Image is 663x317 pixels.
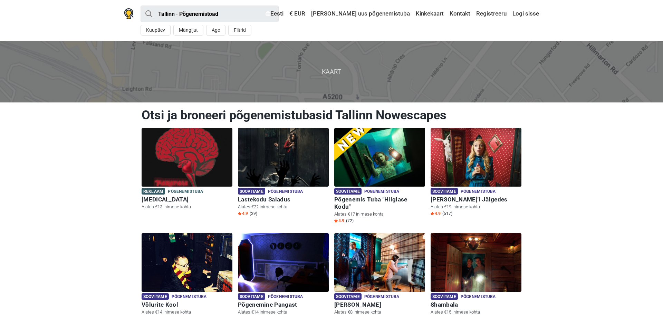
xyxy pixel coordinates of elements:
[431,188,458,195] span: Soovitame
[238,188,265,195] span: Soovitame
[238,233,329,292] img: Põgenemine Pangast
[142,128,232,187] img: Paranoia
[414,8,445,20] a: Kinkekaart
[238,212,241,215] img: Star
[511,8,539,20] a: Logi sisse
[250,211,257,216] span: (29)
[141,6,279,22] input: proovi “Tallinn”
[238,301,329,308] h6: Põgenemine Pangast
[364,188,400,196] span: Põgenemistuba
[431,211,441,216] span: 4.9
[334,196,425,210] h6: Põgenemis Tuba "Hiiglase Kodu"
[334,233,425,292] img: Sherlock Holmes
[142,309,232,315] p: Alates €14 inimese kohta
[141,25,171,36] button: Kuupäev
[142,233,232,292] img: Võlurite Kool
[142,128,232,211] a: Paranoia Reklaam Põgenemistuba [MEDICAL_DATA] Alates €13 inimese kohta
[334,309,425,315] p: Alates €8 inimese kohta
[334,301,425,308] h6: [PERSON_NAME]
[346,218,354,224] span: (72)
[334,128,425,225] a: Põgenemis Tuba "Hiiglase Kodu" Soovitame Põgenemistuba Põgenemis Tuba "Hiiglase Kodu" Alates €17 ...
[334,128,425,187] img: Põgenemis Tuba "Hiiglase Kodu"
[142,196,232,203] h6: [MEDICAL_DATA]
[238,293,265,300] span: Soovitame
[431,233,521,292] img: Shambala
[268,293,303,301] span: Põgenemistuba
[334,219,338,222] img: Star
[142,293,169,300] span: Soovitame
[334,218,344,224] span: 4.9
[431,309,521,315] p: Alates €15 inimese kohta
[238,204,329,210] p: Alates €22 inimese kohta
[431,212,434,215] img: Star
[461,188,496,196] span: Põgenemistuba
[431,128,521,187] img: Alice'i Jälgedes
[334,293,362,300] span: Soovitame
[268,188,303,196] span: Põgenemistuba
[238,309,329,315] p: Alates €14 inimese kohta
[309,8,412,20] a: [PERSON_NAME] uus põgenemistuba
[264,8,285,20] a: Eesti
[238,196,329,203] h6: Lastekodu Saladus
[238,128,329,218] a: Lastekodu Saladus Soovitame Põgenemistuba Lastekodu Saladus Alates €22 inimese kohta Star4.9 (29)
[238,128,329,187] img: Lastekodu Saladus
[431,128,521,218] a: Alice'i Jälgedes Soovitame Põgenemistuba [PERSON_NAME]'i Jälgedes Alates €19 inimese kohta Star4....
[124,8,134,19] img: Nowescape logo
[334,211,425,217] p: Alates €17 inimese kohta
[448,8,472,20] a: Kontakt
[431,301,521,308] h6: Shambala
[172,293,207,301] span: Põgenemistuba
[442,211,452,216] span: (517)
[142,204,232,210] p: Alates €13 inimese kohta
[142,188,165,195] span: Reklaam
[474,8,508,20] a: Registreeru
[431,293,458,300] span: Soovitame
[142,301,232,308] h6: Võlurite Kool
[288,8,307,20] a: € EUR
[364,293,400,301] span: Põgenemistuba
[461,293,496,301] span: Põgenemistuba
[431,196,521,203] h6: [PERSON_NAME]'i Jälgedes
[334,188,362,195] span: Soovitame
[142,108,521,123] h1: Otsi ja broneeri põgenemistubasid Tallinn Nowescapes
[238,211,248,216] span: 4.9
[206,25,225,36] button: Age
[228,25,251,36] button: Filtrid
[173,25,203,36] button: Mängijat
[266,11,270,16] img: Eesti
[431,204,521,210] p: Alates €19 inimese kohta
[168,188,203,196] span: Põgenemistuba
